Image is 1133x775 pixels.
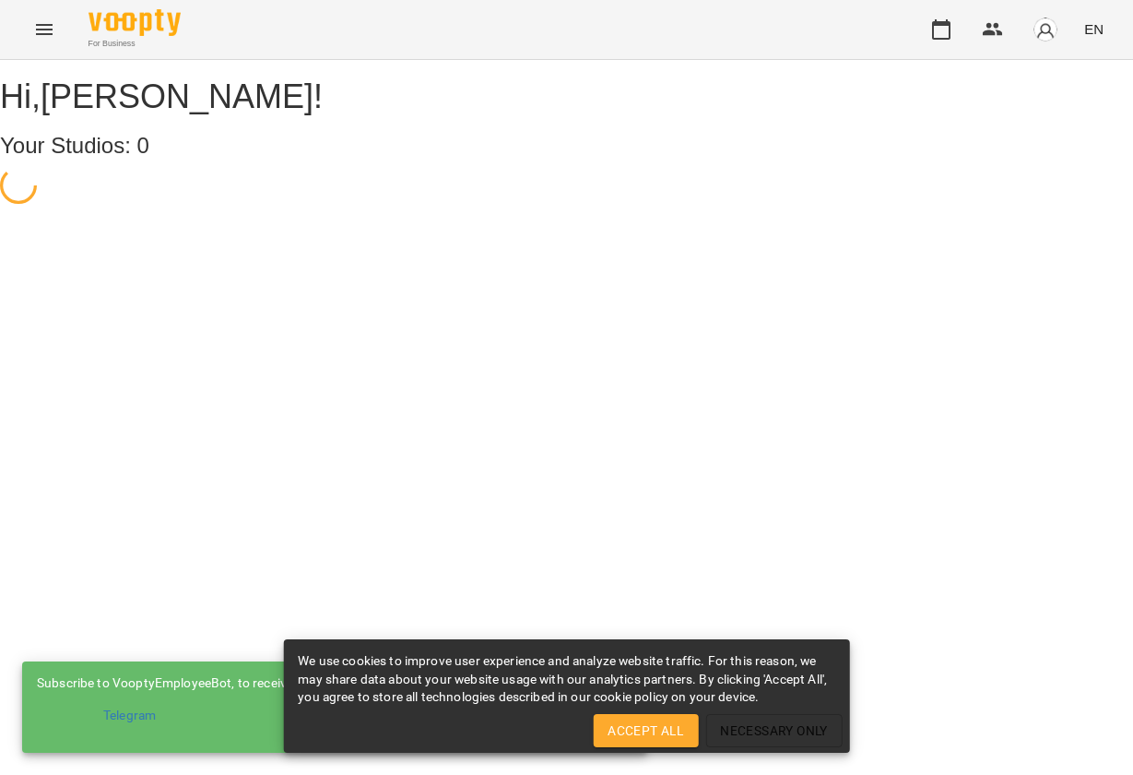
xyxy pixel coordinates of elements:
button: Menu [22,7,66,52]
span: For Business [89,38,181,50]
span: EN [1084,19,1103,39]
img: avatar_s.png [1033,17,1058,42]
span: 0 [137,133,149,158]
button: EN [1077,12,1111,46]
img: Voopty Logo [89,9,181,36]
